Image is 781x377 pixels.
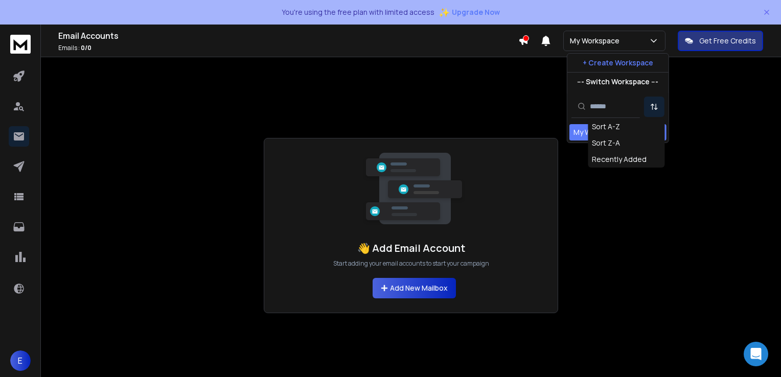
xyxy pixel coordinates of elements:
p: Get Free Credits [699,36,756,46]
p: Start adding your email accounts to start your campaign [333,260,489,268]
h1: Email Accounts [58,30,518,42]
p: You're using the free plan with limited access [282,7,434,17]
span: ✨ [439,5,450,19]
p: My Workspace [570,36,624,46]
img: logo [10,35,31,54]
h1: 👋 Add Email Account [357,241,465,255]
div: Open Intercom Messenger [744,342,768,366]
div: Sort A-Z [588,119,664,135]
p: Emails : [58,44,518,52]
span: Upgrade Now [452,7,500,17]
span: E [10,350,31,371]
div: Recently Added [588,151,664,168]
div: Sort by Sort A-Z [588,119,664,168]
button: Add New Mailbox [373,278,456,298]
div: Sort Z-A [588,135,664,151]
span: 0 / 0 [81,43,91,52]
